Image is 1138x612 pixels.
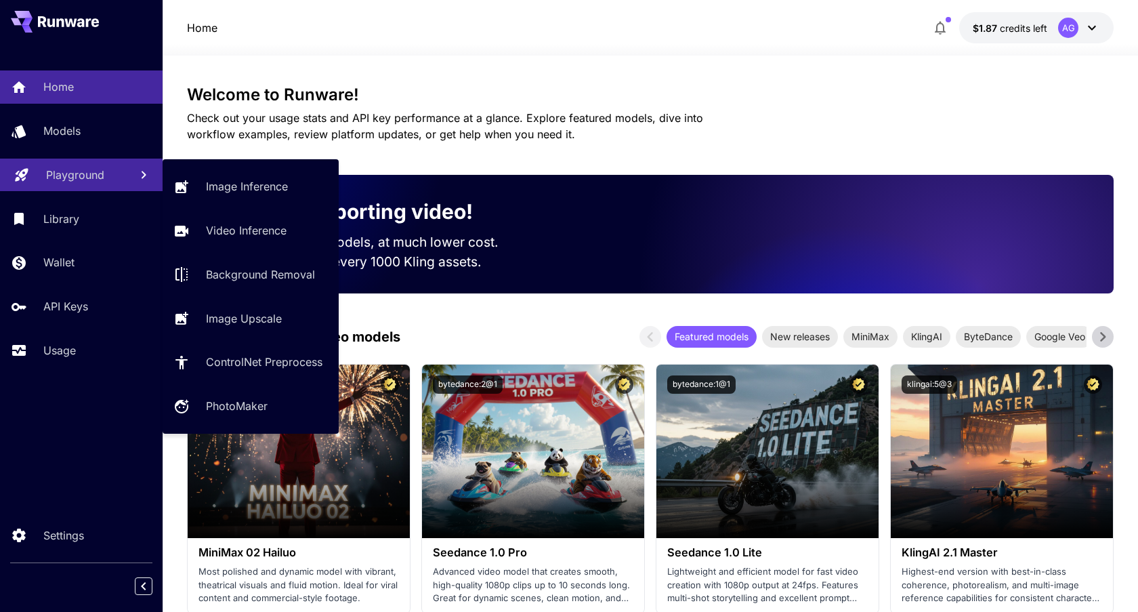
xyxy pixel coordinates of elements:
span: New releases [762,329,838,344]
span: MiniMax [843,329,898,344]
p: Wallet [43,254,75,270]
span: $1.87 [973,22,1000,34]
p: Playground [46,167,104,183]
p: Settings [43,527,84,544]
p: Now supporting video! [247,197,473,227]
span: Google Veo [1026,329,1093,344]
a: ControlNet Preprocess [163,346,339,379]
h3: Welcome to Runware! [187,85,1114,104]
a: Video Inference [163,214,339,247]
p: Save up to $500 for every 1000 Kling assets. [209,252,524,272]
p: Highest-end version with best-in-class coherence, photorealism, and multi-image reference capabil... [902,565,1102,605]
span: credits left [1000,22,1047,34]
button: bytedance:2@1 [433,375,503,394]
h3: Seedance 1.0 Lite [667,546,868,559]
p: Home [43,79,74,95]
p: Run the best video models, at much lower cost. [209,232,524,252]
span: Featured models [667,329,757,344]
p: ControlNet Preprocess [206,354,322,370]
p: Image Upscale [206,310,282,327]
button: Certified Model – Vetted for best performance and includes a commercial license. [1084,375,1102,394]
img: alt [188,365,410,538]
div: AG [1058,18,1078,38]
h3: KlingAI 2.1 Master [902,546,1102,559]
span: KlingAI [903,329,950,344]
p: Background Removal [206,266,315,283]
span: ByteDance [956,329,1021,344]
button: Certified Model – Vetted for best performance and includes a commercial license. [381,375,399,394]
p: Models [43,123,81,139]
button: Collapse sidebar [135,577,152,595]
p: Image Inference [206,178,288,195]
p: Library [43,211,79,227]
a: Background Removal [163,258,339,291]
p: Lightweight and efficient model for fast video creation with 1080p output at 24fps. Features mult... [667,565,868,605]
img: alt [656,365,879,538]
a: Image Inference [163,170,339,203]
img: alt [891,365,1113,538]
button: bytedance:1@1 [667,375,736,394]
p: Home [187,20,217,36]
a: PhotoMaker [163,390,339,423]
p: Most polished and dynamic model with vibrant, theatrical visuals and fluid motion. Ideal for vira... [198,565,399,605]
div: Collapse sidebar [145,574,163,598]
img: alt [422,365,644,538]
p: API Keys [43,298,88,314]
h3: MiniMax 02 Hailuo [198,546,399,559]
nav: breadcrumb [187,20,217,36]
button: Certified Model – Vetted for best performance and includes a commercial license. [849,375,868,394]
a: Image Upscale [163,302,339,335]
p: Usage [43,342,76,359]
button: Certified Model – Vetted for best performance and includes a commercial license. [615,375,633,394]
button: $1.8689 [959,12,1114,43]
p: Advanced video model that creates smooth, high-quality 1080p clips up to 10 seconds long. Great f... [433,565,633,605]
h3: Seedance 1.0 Pro [433,546,633,559]
button: klingai:5@3 [902,375,957,394]
span: Check out your usage stats and API key performance at a glance. Explore featured models, dive int... [187,111,703,141]
p: PhotoMaker [206,398,268,414]
div: $1.8689 [973,21,1047,35]
p: Video Inference [206,222,287,239]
